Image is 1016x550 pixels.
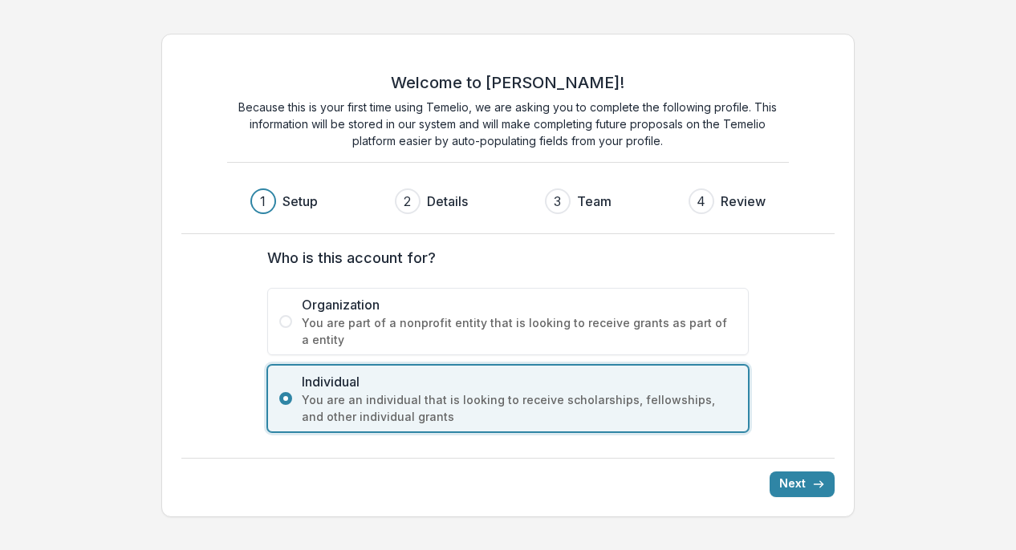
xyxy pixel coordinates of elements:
[302,391,737,425] span: You are an individual that is looking to receive scholarships, fellowships, and other individual ...
[404,192,411,211] div: 2
[577,192,612,211] h3: Team
[427,192,468,211] h3: Details
[302,314,737,348] span: You are part of a nonprofit entity that is looking to receive grants as part of a entity
[697,192,705,211] div: 4
[250,188,766,214] div: Progress
[721,192,766,211] h3: Review
[282,192,318,211] h3: Setup
[770,471,835,497] button: Next
[391,73,624,92] h2: Welcome to [PERSON_NAME]!
[267,247,739,269] label: Who is this account for?
[227,99,789,149] p: Because this is your first time using Temelio, we are asking you to complete the following profil...
[260,192,266,211] div: 1
[302,372,737,391] span: Individual
[554,192,561,211] div: 3
[302,295,737,314] span: Organization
